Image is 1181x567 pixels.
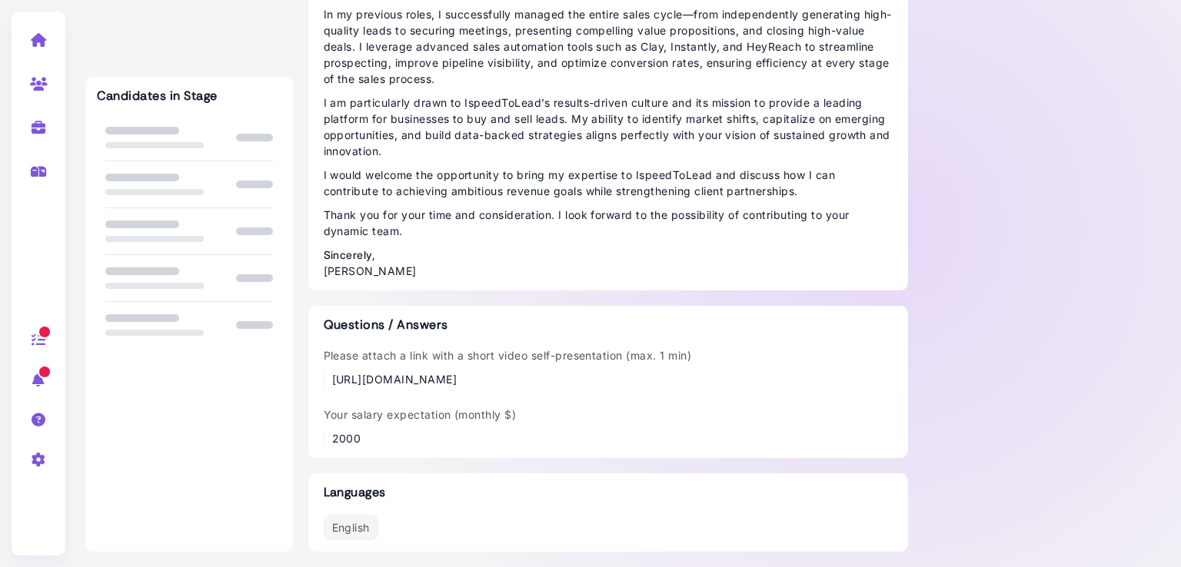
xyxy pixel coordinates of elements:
[332,371,692,387] div: [URL][DOMAIN_NAME]
[324,406,517,446] div: Your salary expectation (monthly $)
[324,317,893,332] h3: Questions / Answers
[332,430,517,446] div: 2000
[324,247,893,279] p: [PERSON_NAME]
[324,485,893,499] h3: Languages
[324,167,893,199] p: I would welcome the opportunity to bring my expertise to IspeedToLead and discuss how I can contr...
[324,6,893,87] p: In my previous roles, I successfully managed the entire sales cycle—from independently generating...
[97,88,218,103] h3: Candidates in Stage
[324,515,378,540] div: English
[324,94,893,159] p: I am particularly drawn to IspeedToLead’s results-driven culture and its mission to provide a lea...
[324,347,692,387] div: Please attach a link with a short video self-presentation (max. 1 min)
[324,207,893,239] p: Thank you for your time and consideration. I look forward to the possibility of contributing to y...
[324,248,375,261] strong: Sincerely,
